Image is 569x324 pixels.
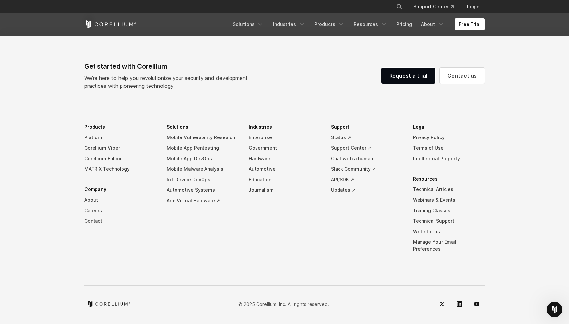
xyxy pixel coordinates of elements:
[84,205,156,216] a: Careers
[84,216,156,226] a: Contact
[413,153,485,164] a: Intellectual Property
[249,153,320,164] a: Hardware
[269,18,309,30] a: Industries
[238,301,329,308] p: © 2025 Corellium, Inc. All rights reserved.
[381,68,435,84] a: Request a trial
[229,18,268,30] a: Solutions
[84,122,485,264] div: Navigation Menu
[249,164,320,174] a: Automotive
[167,174,238,185] a: IoT Device DevOps
[167,195,238,206] a: Arm Virtual Hardware ↗
[434,296,450,312] a: Twitter
[413,195,485,205] a: Webinars & Events
[393,1,405,12] button: Search
[84,143,156,153] a: Corellium Viper
[417,18,448,30] a: About
[331,185,403,195] a: Updates ↗
[331,143,403,153] a: Support Center ↗
[413,184,485,195] a: Technical Articles
[311,18,348,30] a: Products
[469,296,485,312] a: YouTube
[331,153,403,164] a: Chat with a human
[249,185,320,195] a: Journalism
[455,18,485,30] a: Free Trial
[249,132,320,143] a: Enterprise
[84,153,156,164] a: Corellium Falcon
[451,296,467,312] a: LinkedIn
[87,301,131,307] a: Corellium home
[388,1,485,12] div: Navigation Menu
[413,237,485,254] a: Manage Your Email Preferences
[462,1,485,12] a: Login
[84,132,156,143] a: Platform
[229,18,485,30] div: Navigation Menu
[331,164,403,174] a: Slack Community ↗
[413,226,485,237] a: Write for us
[249,143,320,153] a: Government
[167,185,238,195] a: Automotive Systems
[413,132,485,143] a: Privacy Policy
[249,174,320,185] a: Education
[167,132,238,143] a: Mobile Vulnerability Research
[84,164,156,174] a: MATRIX Technology
[413,143,485,153] a: Terms of Use
[393,18,416,30] a: Pricing
[84,62,253,71] div: Get started with Corellium
[413,216,485,226] a: Technical Support
[84,20,137,28] a: Corellium Home
[84,74,253,90] p: We’re here to help you revolutionize your security and development practices with pioneering tech...
[167,153,238,164] a: Mobile App DevOps
[167,143,238,153] a: Mobile App Pentesting
[350,18,391,30] a: Resources
[440,68,485,84] a: Contact us
[331,132,403,143] a: Status ↗
[408,1,459,12] a: Support Center
[547,302,562,317] iframe: Intercom live chat
[84,195,156,205] a: About
[167,164,238,174] a: Mobile Malware Analysis
[413,205,485,216] a: Training Classes
[331,174,403,185] a: API/SDK ↗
